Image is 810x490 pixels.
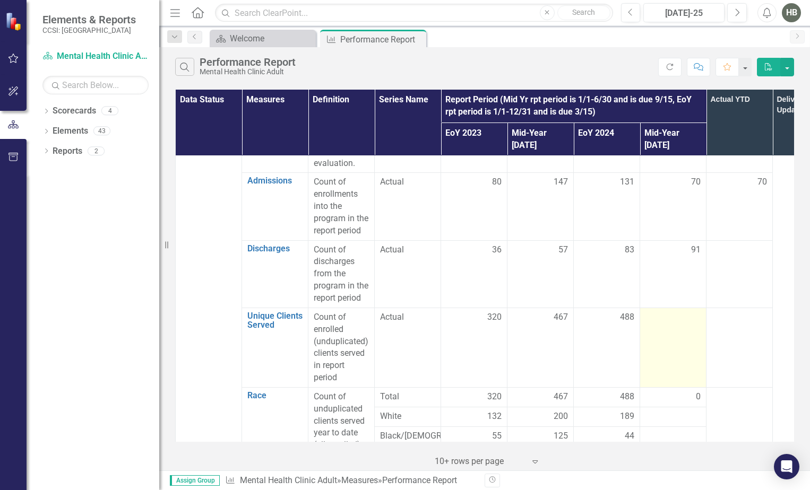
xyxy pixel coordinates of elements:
[42,50,149,63] a: Mental Health Clinic Adult
[620,391,634,403] span: 488
[554,430,568,442] span: 125
[782,3,801,22] button: HB
[554,176,568,188] span: 147
[620,176,634,188] span: 131
[492,430,502,442] span: 55
[574,426,640,446] td: Double-Click to Edit
[380,311,435,323] span: Actual
[380,410,435,423] span: White
[574,173,640,240] td: Double-Click to Edit
[487,391,502,403] span: 320
[558,244,568,256] span: 57
[380,244,435,256] span: Actual
[507,173,574,240] td: Double-Click to Edit
[441,426,507,446] td: Double-Click to Edit
[487,410,502,423] span: 132
[314,176,369,237] p: Count of enrollments into the program in the report period
[5,12,24,30] img: ClearPoint Strategy
[314,311,369,384] p: Count of enrolled (unduplicated) clients served in report period
[247,244,303,253] a: Discharges
[242,240,308,308] td: Double-Click to Edit Right Click for Context Menu
[380,176,435,188] span: Actual
[341,475,378,485] a: Measures
[507,426,574,446] td: Double-Click to Edit
[507,240,574,308] td: Double-Click to Edit
[643,3,725,22] button: [DATE]-25
[314,391,369,476] p: Count of unduplicated clients served year to date (all enrolled) by self-identified race
[572,8,595,16] span: Search
[42,76,149,94] input: Search Below...
[557,5,610,20] button: Search
[212,32,313,45] a: Welcome
[101,107,118,116] div: 4
[380,391,435,403] span: Total
[696,391,701,403] span: 0
[88,146,105,155] div: 2
[441,308,507,387] td: Double-Click to Edit
[574,407,640,426] td: Double-Click to Edit
[640,426,706,446] td: Double-Click to Edit
[640,308,706,387] td: Double-Click to Edit
[554,410,568,423] span: 200
[691,244,701,256] span: 91
[53,125,88,137] a: Elements
[225,475,477,487] div: » »
[625,430,634,442] span: 44
[42,26,136,34] small: CCSI: [GEOGRAPHIC_DATA]
[574,240,640,308] td: Double-Click to Edit
[507,407,574,426] td: Double-Click to Edit
[554,391,568,403] span: 467
[53,105,96,117] a: Scorecards
[492,176,502,188] span: 80
[242,308,308,387] td: Double-Click to Edit Right Click for Context Menu
[554,311,568,323] span: 467
[314,244,369,304] p: Count of discharges from the program in the report period
[487,311,502,323] span: 320
[380,430,435,442] span: Black/[DEMOGRAPHIC_DATA]
[382,475,457,485] div: Performance Report
[640,173,706,240] td: Double-Click to Edit
[215,4,613,22] input: Search ClearPoint...
[574,308,640,387] td: Double-Click to Edit
[507,308,574,387] td: Double-Click to Edit
[757,177,767,187] span: 70
[640,407,706,426] td: Double-Click to Edit
[640,240,706,308] td: Double-Click to Edit
[247,311,303,330] a: Unique Clients Served
[242,173,308,240] td: Double-Click to Edit Right Click for Context Menu
[93,127,110,136] div: 43
[441,173,507,240] td: Double-Click to Edit
[247,391,303,400] a: Race
[647,7,721,20] div: [DATE]-25
[200,56,296,68] div: Performance Report
[691,176,701,188] span: 70
[240,475,337,485] a: Mental Health Clinic Adult
[42,13,136,26] span: Elements & Reports
[247,176,303,186] a: Admissions
[620,410,634,423] span: 189
[441,240,507,308] td: Double-Click to Edit
[492,244,502,256] span: 36
[625,244,634,256] span: 83
[170,475,220,486] span: Assign Group
[340,33,424,46] div: Performance Report
[441,407,507,426] td: Double-Click to Edit
[774,454,799,479] div: Open Intercom Messenger
[620,311,634,323] span: 488
[53,145,82,157] a: Reports
[200,68,296,76] div: Mental Health Clinic Adult
[230,32,313,45] div: Welcome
